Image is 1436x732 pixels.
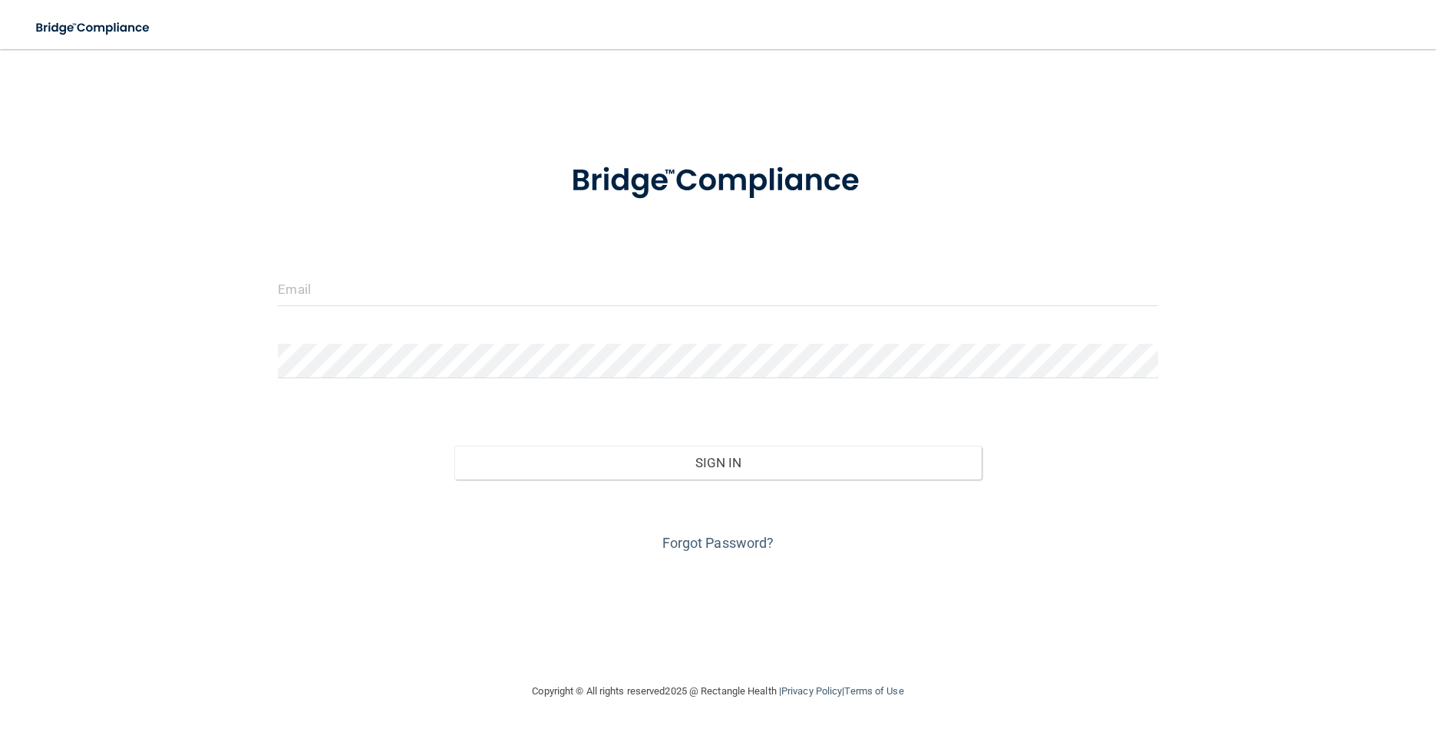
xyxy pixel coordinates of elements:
img: bridge_compliance_login_screen.278c3ca4.svg [23,12,164,44]
img: bridge_compliance_login_screen.278c3ca4.svg [540,141,897,221]
div: Copyright © All rights reserved 2025 @ Rectangle Health | | [438,667,999,716]
input: Email [278,272,1157,306]
a: Forgot Password? [662,535,774,551]
a: Terms of Use [844,685,903,697]
button: Sign In [454,446,982,480]
a: Privacy Policy [781,685,842,697]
